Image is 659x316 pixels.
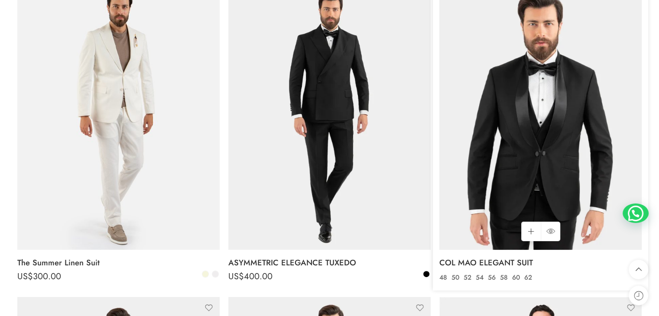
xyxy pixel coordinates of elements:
a: The Summer Linen Suit [17,254,220,271]
span: US$ [439,270,455,283]
bdi: 350.00 [439,270,483,283]
a: 60 [510,273,522,283]
a: Beige [201,270,209,278]
a: 56 [486,273,498,283]
a: 54 [474,273,486,283]
a: 52 [461,273,474,283]
bdi: 400.00 [228,270,273,283]
bdi: 300.00 [17,270,61,283]
a: 50 [449,273,461,283]
a: Off-White [211,270,219,278]
a: Select options for “COL MAO ELEGANT SUIT” [521,222,541,241]
a: 62 [522,273,534,283]
a: 58 [498,273,510,283]
a: QUICK SHOP [541,222,560,241]
a: COL MAO ELEGANT SUIT [439,254,642,271]
span: US$ [228,270,244,283]
a: 48 [437,273,449,283]
a: Black [422,270,430,278]
a: ASYMMETRIC ELEGANCE TUXEDO [228,254,431,271]
span: US$ [17,270,33,283]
